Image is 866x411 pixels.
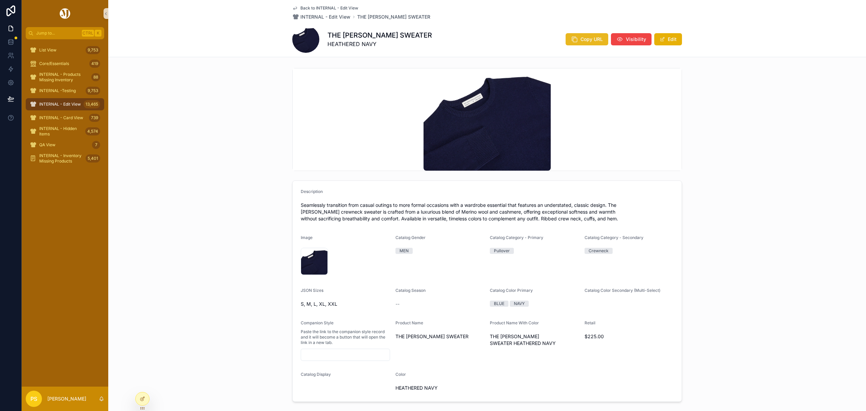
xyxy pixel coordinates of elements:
[301,320,334,325] span: Companion Style
[490,333,579,347] span: THE [PERSON_NAME] SWEATER HEATHERED NAVY
[585,288,660,293] span: Catalog Color Secondary (Multi-Select)
[580,36,603,43] span: Copy URL
[26,152,104,165] a: INTERNAL - Inventory Missing Products5,401
[300,14,350,20] span: INTERNAL - Edit View
[36,30,79,36] span: Jump to...
[395,235,426,240] span: Catalog Gender
[301,372,331,377] span: Catalog Display
[301,301,390,307] span: S, M, L, XL, XXL
[22,39,108,173] div: scrollable content
[490,288,533,293] span: Catalog Color Primary
[589,248,609,254] div: Crewneck
[86,154,100,163] div: 5,401
[514,301,525,307] div: NAVY
[26,125,104,137] a: INTERNAL - Hidden Items4,574
[47,395,86,402] p: [PERSON_NAME]
[95,30,101,36] span: K
[395,320,423,325] span: Product Name
[566,33,608,45] button: Copy URL
[611,33,652,45] button: Visibility
[585,235,643,240] span: Catalog Category - Secondary
[654,33,682,45] button: Edit
[327,40,432,48] span: HEATHERED NAVY
[26,112,104,124] a: INTERNAL - Card View739
[39,115,83,121] span: INTERNAL - Card View
[585,320,595,325] span: Retail
[301,288,323,293] span: JSON Sizes
[301,189,323,194] span: Description
[39,142,55,148] span: QA View
[585,333,674,340] span: $225.00
[395,372,406,377] span: Color
[301,202,674,222] span: Seamlessly transition from casual outings to more formal occasions with a wardrobe essential that...
[395,333,485,340] span: THE [PERSON_NAME] SWEATER
[26,71,104,83] a: INTERNAL - Products Missing Inventory88
[30,395,37,403] span: PS
[494,248,510,254] div: Pullover
[292,14,350,20] a: INTERNAL - Edit View
[327,30,432,40] h1: THE [PERSON_NAME] SWEATER
[39,153,83,164] span: INTERNAL - Inventory Missing Products
[86,46,100,54] div: 9,753
[86,87,100,95] div: 9,753
[39,126,83,137] span: INTERNAL - Hidden Items
[400,248,409,254] div: MEN
[39,72,89,83] span: INTERNAL - Products Missing Inventory
[26,44,104,56] a: List View9,753
[395,301,400,307] span: --
[357,14,430,20] a: THE [PERSON_NAME] SWEATER
[85,127,100,135] div: 4,574
[301,329,390,345] span: Paste the link to the companion style record and it will become a button that will open the link ...
[626,36,646,43] span: Visibility
[26,58,104,70] a: Core/Essentials419
[39,88,76,93] span: INTERNAL -Testing
[395,385,485,391] span: HEATHERED NAVY
[39,61,69,66] span: Core/Essentials
[26,27,104,39] button: Jump to...CtrlK
[395,288,426,293] span: Catalog Season
[300,5,358,11] span: Back to INTERNAL - Edit View
[26,85,104,97] a: INTERNAL -Testing9,753
[292,5,358,11] a: Back to INTERNAL - Edit View
[26,139,104,151] a: QA View7
[59,8,71,19] img: App logo
[91,73,100,81] div: 88
[26,98,104,110] a: INTERNAL - Edit View13,465
[89,60,100,68] div: 419
[89,114,100,122] div: 739
[82,30,94,37] span: Ctrl
[39,47,56,53] span: List View
[490,320,539,325] span: Product Name With Color
[490,235,543,240] span: Catalog Category - Primary
[301,235,313,240] span: Image
[494,301,504,307] div: BLUE
[39,102,81,107] span: INTERNAL - Edit View
[84,100,100,108] div: 13,465
[424,68,551,171] img: T1RV9Gxq1o78VT89qUqP-RLs2udzylBLkLfqwEVyAxE-s_1500x1500.jpg
[92,141,100,149] div: 7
